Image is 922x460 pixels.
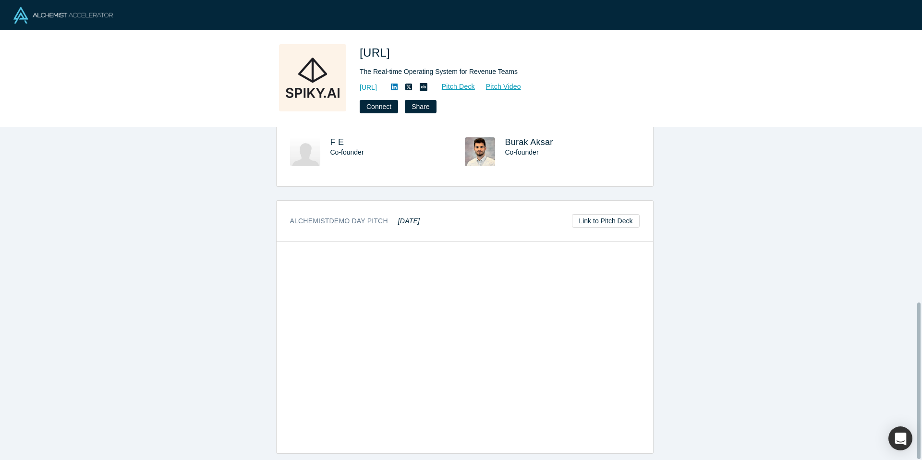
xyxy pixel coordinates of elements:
[431,81,475,92] a: Pitch Deck
[572,214,639,228] a: Link to Pitch Deck
[505,137,553,147] a: Burak Aksar
[360,83,377,93] a: [URL]
[475,81,522,92] a: Pitch Video
[290,137,320,166] img: F E's Profile Image
[330,137,344,147] a: F E
[13,7,113,24] img: Alchemist Logo
[360,46,393,59] span: [URL]
[405,100,436,113] button: Share
[505,148,539,156] span: Co-founder
[277,242,653,453] iframe: Spiky.ai
[465,137,495,166] img: Burak Aksar's Profile Image
[360,100,398,113] button: Connect
[360,67,629,77] div: The Real-time Operating System for Revenue Teams
[290,216,420,226] h3: Alchemist Demo Day Pitch
[330,148,364,156] span: Co-founder
[398,217,420,225] em: [DATE]
[279,44,346,111] img: Spiky.ai's Logo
